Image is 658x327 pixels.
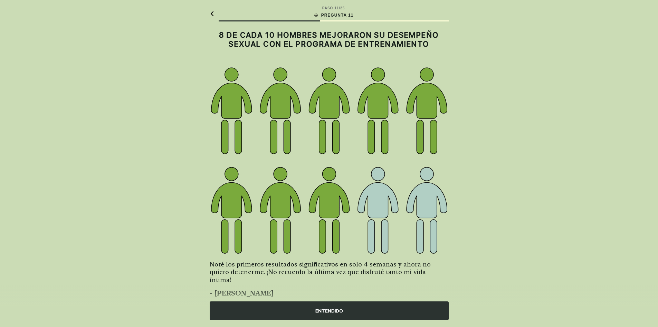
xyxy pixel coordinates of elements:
[210,261,449,284] span: Noté los primeros resultados significativos en solo 4 semanas y ahora no quiero detenerme. ¡No re...
[314,12,354,18] div: PREGUNTA 11
[210,30,449,49] h2: 8 DE CADA 10 HOMBRES MEJORARON SU DESEMPEÑO SEXUAL CON EL PROGRAMA DE ENTRENAMIENTO
[322,6,345,11] div: PASO 11 / 25
[210,66,449,255] img: text
[210,301,449,320] div: ENTENDIDO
